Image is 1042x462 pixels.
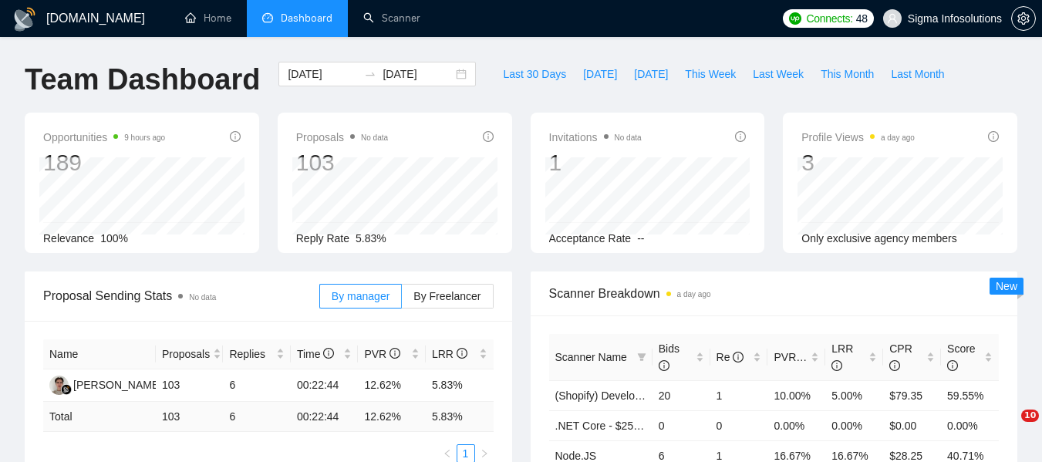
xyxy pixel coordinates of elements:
td: $79.35 [883,380,941,410]
span: Relevance [43,232,94,244]
td: 103 [156,402,224,432]
span: LRR [831,342,853,372]
img: RG [49,376,69,395]
img: upwork-logo.png [789,12,801,25]
span: Last 30 Days [503,66,566,83]
span: Invitations [549,128,642,147]
td: 5.00% [825,380,883,410]
td: 00:22:44 [291,402,359,432]
div: 189 [43,148,165,177]
td: 20 [653,380,710,410]
a: (Shopify) Develop* - $30 to $45 Enterprise [555,389,758,402]
img: gigradar-bm.png [61,384,72,395]
span: Proposals [296,128,388,147]
td: 0 [653,410,710,440]
a: searchScanner [363,12,420,25]
span: Last Month [891,66,944,83]
td: $0.00 [883,410,941,440]
span: left [443,449,452,458]
span: New [996,280,1017,292]
span: Scanner Breakdown [549,284,1000,303]
span: info-circle [483,131,494,142]
span: LRR [432,348,467,360]
td: 0.00% [767,410,825,440]
div: 103 [296,148,388,177]
span: info-circle [457,348,467,359]
span: Proposal Sending Stats [43,286,319,305]
span: info-circle [889,360,900,371]
span: info-circle [947,360,958,371]
span: Last Week [753,66,804,83]
span: dashboard [262,12,273,23]
span: info-circle [831,360,842,371]
span: Acceptance Rate [549,232,632,244]
span: info-circle [389,348,400,359]
td: 0.00% [941,410,999,440]
td: 6 [223,369,291,402]
span: Replies [229,346,273,363]
span: info-circle [323,348,334,359]
td: 5.83 % [426,402,494,432]
span: setting [1012,12,1035,25]
span: info-circle [735,131,746,142]
td: 0.00% [825,410,883,440]
span: No data [189,293,216,302]
span: By manager [332,290,389,302]
td: 103 [156,369,224,402]
span: 100% [100,232,128,244]
a: homeHome [185,12,231,25]
span: info-circle [733,352,744,363]
img: logo [12,7,37,32]
span: Only exclusive agency members [801,232,957,244]
button: setting [1011,6,1036,31]
input: Start date [288,66,358,83]
td: 12.62 % [358,402,426,432]
div: 3 [801,148,915,177]
time: a day ago [677,290,711,298]
span: 10 [1021,410,1039,422]
time: a day ago [881,133,915,142]
td: 5.83% [426,369,494,402]
span: Profile Views [801,128,915,147]
span: No data [615,133,642,142]
td: 00:22:44 [291,369,359,402]
a: setting [1011,12,1036,25]
span: CPR [889,342,912,372]
button: This Week [676,62,744,86]
a: RG[PERSON_NAME] [49,378,162,390]
button: Last Week [744,62,812,86]
a: .NET Core - $25 to $40 - All continents [555,420,740,432]
button: Last Month [882,62,953,86]
button: Last 30 Days [494,62,575,86]
th: Replies [223,339,291,369]
span: PVR [364,348,400,360]
time: 9 hours ago [124,133,165,142]
span: [DATE] [634,66,668,83]
span: info-circle [230,131,241,142]
td: 0 [710,410,768,440]
span: PVR [774,351,810,363]
th: Name [43,339,156,369]
span: Reply Rate [296,232,349,244]
span: right [480,449,489,458]
span: [DATE] [583,66,617,83]
td: 12.62% [358,369,426,402]
span: Dashboard [281,12,332,25]
span: No data [361,133,388,142]
span: 5.83% [356,232,386,244]
td: 1 [710,380,768,410]
button: [DATE] [626,62,676,86]
span: user [887,13,898,24]
span: Re [717,351,744,363]
span: info-circle [659,360,669,371]
span: -- [637,232,644,244]
button: [DATE] [575,62,626,86]
span: Bids [659,342,679,372]
a: 1 [457,445,474,462]
span: Opportunities [43,128,165,147]
span: By Freelancer [413,290,481,302]
span: This Month [821,66,874,83]
th: Proposals [156,339,224,369]
iframe: Intercom live chat [990,410,1027,447]
td: Total [43,402,156,432]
